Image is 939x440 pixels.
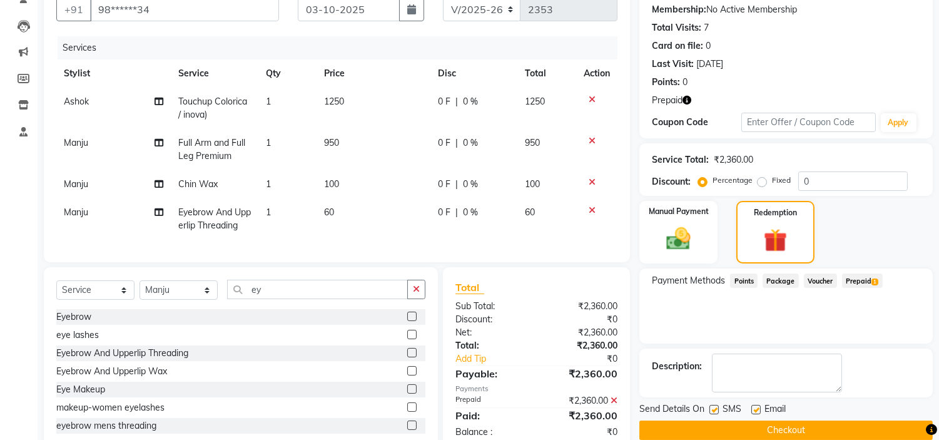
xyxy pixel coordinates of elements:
span: Full Arm and Full Leg Premium [178,137,245,161]
span: 950 [525,137,540,148]
th: Action [576,59,617,88]
span: Manju [64,178,88,190]
span: Send Details On [639,402,704,418]
span: Eyebrow And Upperlip Threading [178,207,251,231]
label: Redemption [754,207,797,218]
div: ₹2,360.00 [537,366,627,381]
div: Card on file: [652,39,703,53]
div: Services [58,36,627,59]
span: 1 [266,137,271,148]
div: Balance : [446,426,537,439]
div: ₹2,360.00 [714,153,753,166]
th: Price [317,59,430,88]
span: 100 [525,178,540,190]
span: Payment Methods [652,274,725,287]
div: [DATE] [696,58,723,71]
div: Sub Total: [446,300,537,313]
label: Percentage [713,175,753,186]
span: 0 F [438,206,450,219]
div: Total Visits: [652,21,701,34]
span: 1 [266,207,271,218]
span: Manju [64,207,88,218]
div: ₹2,360.00 [537,394,627,407]
div: ₹0 [552,352,627,366]
div: Last Visit: [652,58,694,71]
span: 0 F [438,95,450,108]
span: 1250 [324,96,344,107]
span: 0 % [463,178,478,191]
span: SMS [723,402,741,418]
div: ₹2,360.00 [537,408,627,423]
span: 0 % [463,206,478,219]
th: Service [171,59,258,88]
span: 0 % [463,136,478,150]
a: Add Tip [446,352,552,366]
button: Checkout [639,421,933,440]
span: | [455,206,458,219]
div: Payments [455,384,617,394]
label: Manual Payment [649,206,709,217]
label: Fixed [772,175,791,186]
th: Stylist [56,59,171,88]
span: 60 [525,207,535,218]
span: Ashok [64,96,89,107]
span: Points [730,274,758,288]
span: 1 [871,279,878,286]
span: 950 [324,137,339,148]
th: Total [517,59,577,88]
div: Eyebrow [56,310,91,324]
img: _gift.svg [756,226,794,255]
span: Chin Wax [178,178,218,190]
div: Discount: [652,175,691,188]
div: Eyebrow And Upperlip Wax [56,365,167,378]
div: ₹0 [537,313,627,326]
span: Prepaid [842,274,883,288]
span: Total [455,281,484,294]
div: Total: [446,339,537,352]
div: makeup-women eyelashes [56,401,165,414]
span: 1250 [525,96,545,107]
div: ₹2,360.00 [537,326,627,339]
div: Points: [652,76,680,89]
div: 0 [683,76,688,89]
div: eyebrow mens threading [56,419,156,432]
div: No Active Membership [652,3,920,16]
span: Touchup Colorica / inova) [178,96,247,120]
div: Discount: [446,313,537,326]
div: 0 [706,39,711,53]
span: 0 F [438,178,450,191]
div: Membership: [652,3,706,16]
span: Package [763,274,799,288]
span: 1 [266,96,271,107]
img: _cash.svg [659,225,698,253]
span: 0 F [438,136,450,150]
div: ₹2,360.00 [537,339,627,352]
div: ₹2,360.00 [537,300,627,313]
span: Email [764,402,786,418]
span: Manju [64,137,88,148]
div: Service Total: [652,153,709,166]
div: 7 [704,21,709,34]
span: | [455,178,458,191]
input: Enter Offer / Coupon Code [741,113,875,132]
div: Description: [652,360,702,373]
div: Eye Makeup [56,383,105,396]
div: Eyebrow And Upperlip Threading [56,347,188,360]
span: 100 [324,178,339,190]
input: Search or Scan [227,280,408,299]
span: | [455,136,458,150]
th: Disc [430,59,517,88]
span: | [455,95,458,108]
div: Coupon Code [652,116,741,129]
div: Prepaid [446,394,537,407]
div: eye lashes [56,329,99,342]
div: Payable: [446,366,537,381]
span: 0 % [463,95,478,108]
span: Prepaid [652,94,683,107]
th: Qty [258,59,317,88]
button: Apply [881,113,916,132]
span: 60 [324,207,334,218]
div: ₹0 [537,426,627,439]
div: Net: [446,326,537,339]
span: Voucher [804,274,837,288]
